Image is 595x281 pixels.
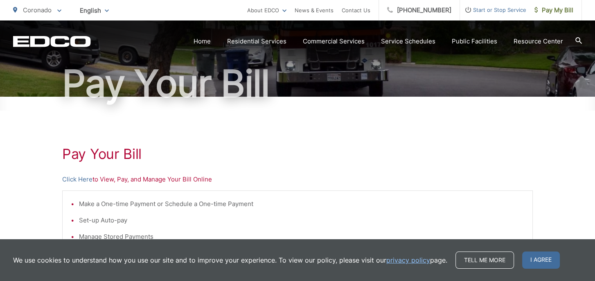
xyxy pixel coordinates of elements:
h1: Pay Your Bill [62,146,533,162]
a: privacy policy [386,255,430,265]
a: News & Events [295,5,334,15]
a: Resource Center [514,36,563,46]
li: Make a One-time Payment or Schedule a One-time Payment [79,199,524,209]
a: Click Here [62,174,92,184]
li: Set-up Auto-pay [79,215,524,225]
h1: Pay Your Bill [13,63,582,104]
a: Public Facilities [452,36,497,46]
a: EDCD logo. Return to the homepage. [13,36,91,47]
p: to View, Pay, and Manage Your Bill Online [62,174,533,184]
span: English [74,3,115,18]
span: Pay My Bill [534,5,573,15]
a: Commercial Services [303,36,365,46]
p: We use cookies to understand how you use our site and to improve your experience. To view our pol... [13,255,447,265]
a: About EDCO [247,5,286,15]
span: I agree [522,252,560,269]
a: Contact Us [342,5,370,15]
a: Tell me more [455,252,514,269]
a: Residential Services [227,36,286,46]
span: Coronado [23,6,52,14]
a: Home [194,36,211,46]
a: Service Schedules [381,36,435,46]
li: Manage Stored Payments [79,232,524,242]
